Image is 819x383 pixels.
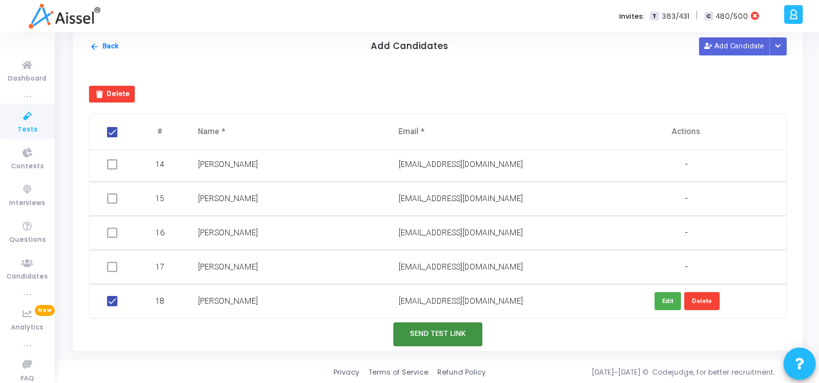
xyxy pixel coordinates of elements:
span: [PERSON_NAME] [198,194,258,203]
span: 17 [155,261,164,273]
span: Tests [17,124,37,135]
button: Add Candidate [699,37,770,55]
span: Dashboard [8,74,47,84]
button: Edit [655,292,681,309]
span: T [650,12,658,21]
span: [EMAIL_ADDRESS][DOMAIN_NAME] [399,194,523,203]
span: Questions [9,235,46,246]
img: logo [28,3,100,29]
mat-icon: arrow_back [90,42,99,52]
span: [PERSON_NAME] [198,262,258,271]
a: Refund Policy [437,367,486,378]
span: [EMAIL_ADDRESS][DOMAIN_NAME] [399,228,523,237]
span: - [685,228,687,239]
span: New [35,305,55,316]
span: - [685,193,687,204]
th: # [137,114,185,150]
span: [PERSON_NAME] [198,297,258,306]
button: Delete [89,86,135,103]
span: - [685,262,687,273]
span: [EMAIL_ADDRESS][DOMAIN_NAME] [399,160,523,169]
button: Back [89,41,120,53]
a: Terms of Service [368,367,428,378]
button: Send Test Link [393,322,482,346]
span: C [704,12,713,21]
span: Candidates [7,271,48,282]
h5: Add Candidates [371,41,448,52]
span: [PERSON_NAME] [198,160,258,169]
span: [PERSON_NAME] [198,228,258,237]
label: Invites: [619,11,645,22]
span: - [685,159,687,170]
th: Email * [386,114,586,150]
div: Button group with nested dropdown [769,37,787,55]
span: Analytics [12,322,44,333]
th: Name * [185,114,386,150]
a: Privacy [333,367,359,378]
button: Delete [684,292,720,309]
span: | [696,9,698,23]
span: 14 [155,159,164,170]
span: 15 [155,193,164,204]
span: 383/431 [662,11,689,22]
span: 480/500 [716,11,748,22]
span: 18 [155,295,164,307]
span: Interviews [10,198,46,209]
span: Contests [11,161,44,172]
span: [EMAIL_ADDRESS][DOMAIN_NAME] [399,262,523,271]
span: [EMAIL_ADDRESS][DOMAIN_NAME] [399,297,523,306]
div: [DATE]-[DATE] © Codejudge, for better recruitment. [486,367,803,378]
th: Actions [586,114,786,150]
span: 16 [155,227,164,239]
